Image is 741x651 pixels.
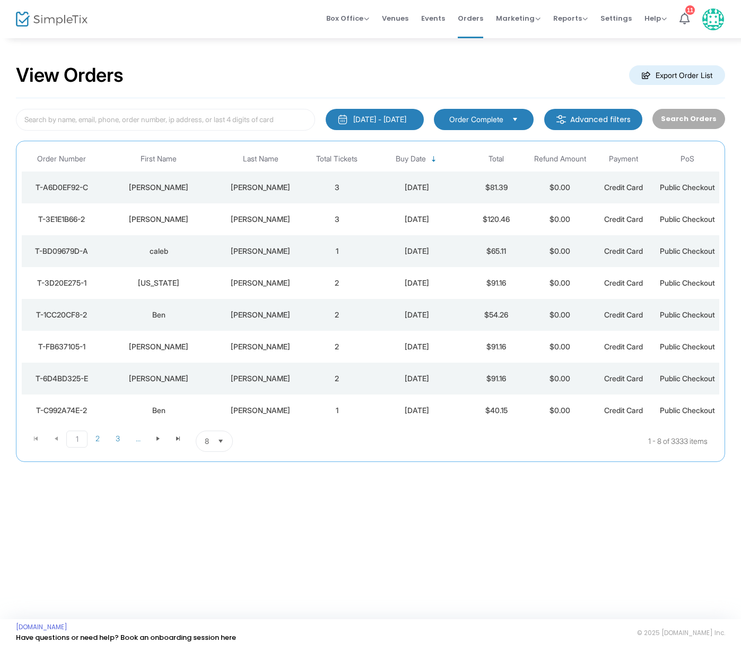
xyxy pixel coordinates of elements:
[168,431,188,447] span: Go to the last page
[219,405,302,416] div: Siglin
[326,13,369,23] span: Box Office
[382,5,408,32] span: Venues
[496,13,541,23] span: Marketing
[219,310,302,320] div: Polach
[37,155,86,164] span: Order Number
[305,363,369,395] td: 2
[604,342,643,351] span: Credit Card
[128,431,148,447] span: Page 4
[528,363,592,395] td: $0.00
[609,155,638,164] span: Payment
[604,183,643,192] span: Credit Card
[604,278,643,287] span: Credit Card
[528,235,592,267] td: $0.00
[371,310,461,320] div: 9/16/2025
[508,114,522,125] button: Select
[104,310,213,320] div: Ben
[219,246,302,256] div: allen
[629,65,725,85] m-button: Export Order List
[528,203,592,235] td: $0.00
[24,405,99,416] div: T-C992A74E-2
[660,278,715,287] span: Public Checkout
[396,155,426,164] span: Buy Date
[219,373,302,384] div: Halloran
[305,172,369,203] td: 3
[305,267,369,299] td: 2
[371,214,461,225] div: 9/17/2025
[353,114,406,125] div: [DATE] - [DATE]
[660,406,715,415] span: Public Checkout
[16,623,67,631] a: [DOMAIN_NAME]
[104,214,213,225] div: Keith
[544,109,642,130] m-button: Advanced filters
[337,114,348,125] img: monthly
[338,431,708,452] kendo-pager-info: 1 - 8 of 3333 items
[660,310,715,319] span: Public Checkout
[465,235,528,267] td: $65.11
[16,109,315,131] input: Search by name, email, phone, order number, ip address, or last 4 digits of card
[104,373,213,384] div: Megan
[660,246,715,255] span: Public Checkout
[465,203,528,235] td: $120.46
[685,5,695,15] div: 11
[371,246,461,256] div: 9/17/2025
[66,431,88,448] span: Page 1
[104,341,213,352] div: Joshua
[465,395,528,426] td: $40.15
[305,395,369,426] td: 1
[449,114,503,125] span: Order Complete
[604,246,643,255] span: Credit Card
[528,395,592,426] td: $0.00
[528,299,592,331] td: $0.00
[660,215,715,224] span: Public Checkout
[219,214,302,225] div: Hovis
[637,629,725,637] span: © 2025 [DOMAIN_NAME] Inc.
[213,431,228,451] button: Select
[305,299,369,331] td: 2
[660,342,715,351] span: Public Checkout
[553,13,588,23] span: Reports
[421,5,445,32] span: Events
[430,155,438,164] span: Sortable
[104,405,213,416] div: Ben
[24,214,99,225] div: T-3E1E1B66-2
[600,5,632,32] span: Settings
[243,155,278,164] span: Last Name
[465,363,528,395] td: $91.16
[24,182,99,193] div: T-A6D0EF92-C
[465,267,528,299] td: $91.16
[465,299,528,331] td: $54.26
[660,183,715,192] span: Public Checkout
[528,147,592,172] th: Refund Amount
[24,278,99,288] div: T-3D20E275-1
[24,341,99,352] div: T-FB637105-1
[371,278,461,288] div: 9/16/2025
[371,341,461,352] div: 9/16/2025
[219,341,302,352] div: Michael Peterson
[16,64,124,87] h2: View Orders
[604,406,643,415] span: Credit Card
[371,405,461,416] div: 9/16/2025
[219,182,302,193] div: Petersen
[528,172,592,203] td: $0.00
[644,13,667,23] span: Help
[24,310,99,320] div: T-1CC20CF8-2
[16,632,236,643] a: Have questions or need help? Book an onboarding session here
[108,431,128,447] span: Page 3
[24,246,99,256] div: T-BD09679D-A
[104,278,213,288] div: Georgia
[305,235,369,267] td: 1
[141,155,177,164] span: First Name
[604,374,643,383] span: Credit Card
[104,246,213,256] div: caleb
[219,278,302,288] div: Zutz
[528,331,592,363] td: $0.00
[604,310,643,319] span: Credit Card
[148,431,168,447] span: Go to the next page
[528,267,592,299] td: $0.00
[174,434,182,443] span: Go to the last page
[104,182,213,193] div: Leslie
[458,5,483,32] span: Orders
[326,109,424,130] button: [DATE] - [DATE]
[465,147,528,172] th: Total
